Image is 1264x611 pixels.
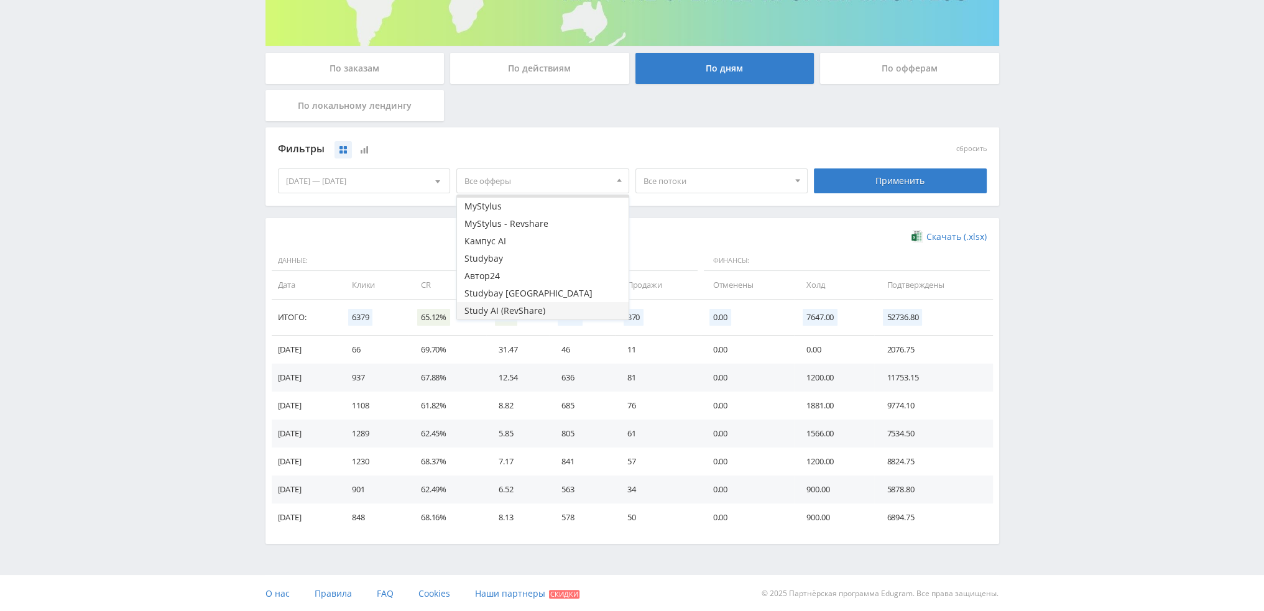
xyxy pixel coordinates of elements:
td: 9774.10 [874,392,992,420]
td: 0.00 [794,336,874,364]
td: 8824.75 [874,448,992,475]
td: [DATE] [272,364,339,392]
td: 805 [549,420,614,448]
td: 69.70% [408,336,486,364]
td: 76 [615,392,701,420]
td: 848 [339,503,408,531]
td: Итого: [272,300,339,336]
button: MyStylus - Revshare [457,215,629,232]
td: CR [408,271,486,299]
td: 937 [339,364,408,392]
td: 6.52 [486,475,549,503]
span: Все потоки [644,169,789,193]
span: 370 [624,309,644,326]
div: Применить [814,168,987,193]
span: Правила [315,587,352,599]
td: 1200.00 [794,364,874,392]
td: 0.00 [701,475,795,503]
td: 1108 [339,392,408,420]
td: Дата [272,271,339,299]
button: сбросить [956,145,987,153]
td: 2076.75 [874,336,992,364]
td: 685 [549,392,614,420]
span: Cookies [418,587,450,599]
td: 1200.00 [794,448,874,475]
button: Studybay [GEOGRAPHIC_DATA] [457,285,629,302]
td: 6894.75 [874,503,992,531]
td: 61.82% [408,392,486,420]
span: Скидки [549,590,579,599]
td: 68.37% [408,448,486,475]
td: [DATE] [272,336,339,364]
td: 8.82 [486,392,549,420]
td: Клики [339,271,408,299]
td: 841 [549,448,614,475]
td: 0.00 [701,448,795,475]
td: 578 [549,503,614,531]
td: 1566.00 [794,420,874,448]
span: Все офферы [464,169,610,193]
td: 34 [615,475,701,503]
td: 12.54 [486,364,549,392]
img: xlsx [911,230,922,242]
td: 68.16% [408,503,486,531]
td: 0.00 [701,364,795,392]
span: Финансы: [704,250,990,272]
td: 1230 [339,448,408,475]
td: 8.13 [486,503,549,531]
td: 900.00 [794,503,874,531]
td: 62.49% [408,475,486,503]
td: Отменены [701,271,795,299]
td: 11 [615,336,701,364]
td: 0.00 [701,503,795,531]
td: 0.00 [701,392,795,420]
td: 61 [615,420,701,448]
div: По заказам [265,53,445,84]
span: 7647.00 [803,309,837,326]
td: 5878.80 [874,475,992,503]
td: 563 [549,475,614,503]
td: [DATE] [272,420,339,448]
td: 0.00 [701,336,795,364]
span: 65.12% [417,309,450,326]
span: 0.00 [709,309,731,326]
div: Фильтры [278,140,808,158]
td: 62.45% [408,420,486,448]
td: 46 [549,336,614,364]
td: 11753.15 [874,364,992,392]
td: 66 [339,336,408,364]
td: 57 [615,448,701,475]
div: По локальному лендингу [265,90,445,121]
span: 6379 [348,309,372,326]
span: О нас [265,587,290,599]
button: Автор24 [457,267,629,285]
button: Studybay [457,250,629,267]
td: Холд [794,271,874,299]
div: По офферам [820,53,999,84]
td: 900.00 [794,475,874,503]
td: 901 [339,475,408,503]
button: Кампус AI [457,232,629,250]
td: 67.88% [408,364,486,392]
td: 1289 [339,420,408,448]
a: Скачать (.xlsx) [911,231,986,243]
td: Продажи [615,271,701,299]
td: [DATE] [272,392,339,420]
span: Скачать (.xlsx) [926,232,987,242]
span: 52736.80 [883,309,922,326]
div: По дням [635,53,814,84]
td: 81 [615,364,701,392]
td: 5.85 [486,420,549,448]
td: [DATE] [272,448,339,475]
div: По действиям [450,53,629,84]
td: [DATE] [272,503,339,531]
button: MyStylus [457,198,629,215]
button: Study AI (RevShare) [457,302,629,319]
span: Данные: [272,250,547,272]
div: [DATE] — [DATE] [279,169,450,193]
span: FAQ [377,587,394,599]
td: 1881.00 [794,392,874,420]
td: 7.17 [486,448,549,475]
td: 31.47 [486,336,549,364]
td: 0.00 [701,420,795,448]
